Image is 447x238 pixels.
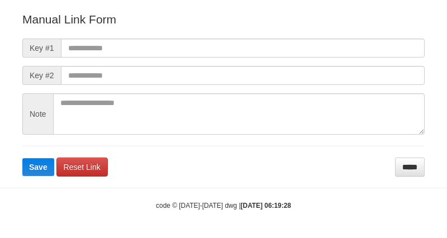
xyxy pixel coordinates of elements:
[22,39,61,58] span: Key #1
[22,11,425,27] p: Manual Link Form
[56,158,108,177] a: Reset Link
[241,202,291,210] strong: [DATE] 06:19:28
[22,158,54,176] button: Save
[64,163,101,172] span: Reset Link
[22,93,53,135] span: Note
[29,163,47,172] span: Save
[22,66,61,85] span: Key #2
[156,202,291,210] small: code © [DATE]-[DATE] dwg |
